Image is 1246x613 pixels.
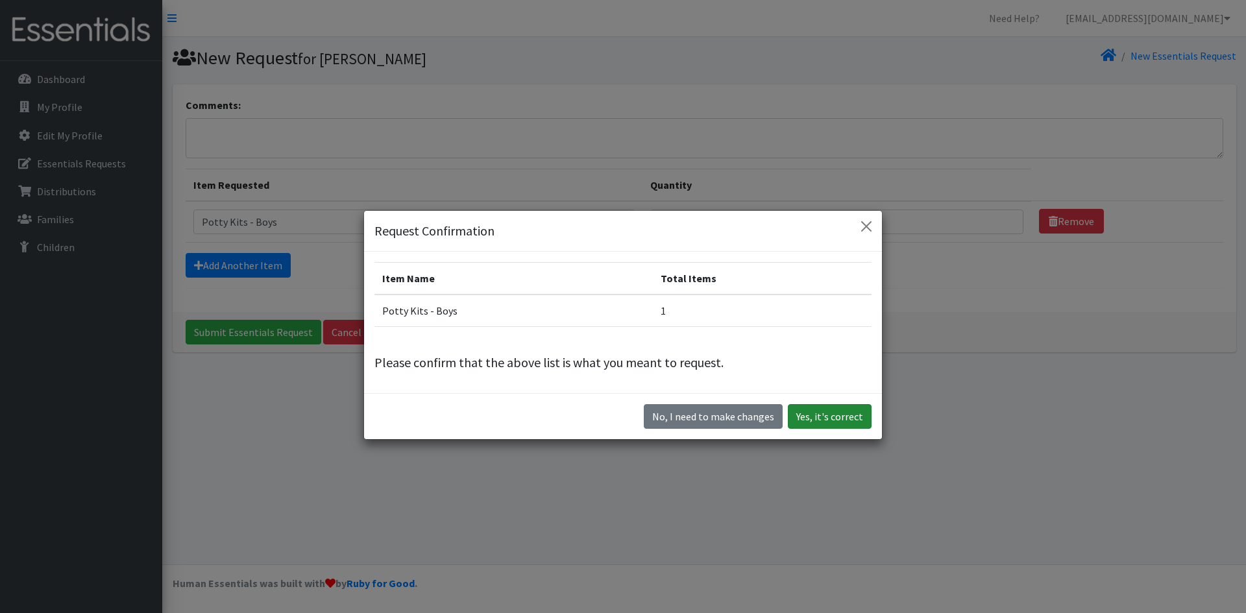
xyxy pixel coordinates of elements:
[374,262,653,294] th: Item Name
[374,353,872,372] p: Please confirm that the above list is what you meant to request.
[374,294,653,327] td: Potty Kits - Boys
[374,221,495,241] h5: Request Confirmation
[653,294,872,327] td: 1
[856,216,877,237] button: Close
[653,262,872,294] th: Total Items
[644,404,783,429] button: No I need to make changes
[788,404,872,429] button: Yes, it's correct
